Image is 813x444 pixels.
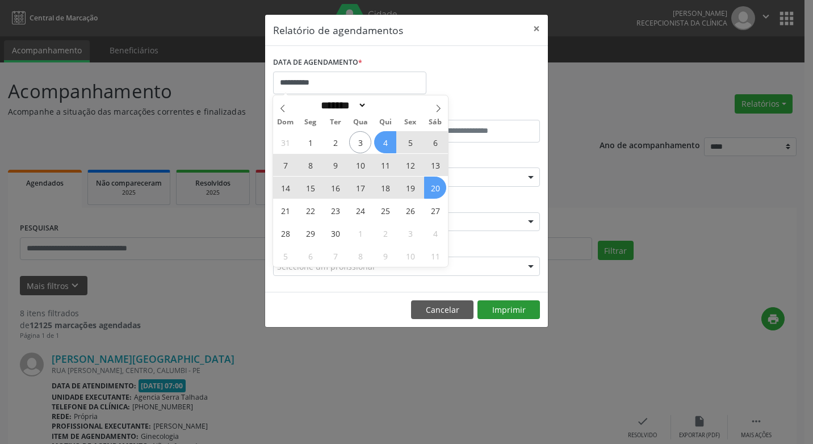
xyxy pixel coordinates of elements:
span: Setembro 20, 2025 [424,177,446,199]
h5: Relatório de agendamentos [273,23,403,37]
span: Sáb [423,119,448,126]
label: ATÉ [409,102,540,120]
span: Setembro 16, 2025 [324,177,346,199]
span: Setembro 7, 2025 [274,154,296,176]
span: Outubro 7, 2025 [324,245,346,267]
span: Setembro 12, 2025 [399,154,421,176]
span: Outubro 1, 2025 [349,222,371,244]
span: Outubro 3, 2025 [399,222,421,244]
span: Setembro 23, 2025 [324,199,346,221]
span: Agosto 31, 2025 [274,131,296,153]
span: Setembro 29, 2025 [299,222,321,244]
span: Ter [323,119,348,126]
span: Setembro 30, 2025 [324,222,346,244]
span: Setembro 21, 2025 [274,199,296,221]
span: Outubro 5, 2025 [274,245,296,267]
button: Cancelar [411,300,473,320]
span: Setembro 4, 2025 [374,131,396,153]
span: Setembro 26, 2025 [399,199,421,221]
span: Outubro 10, 2025 [399,245,421,267]
span: Outubro 2, 2025 [374,222,396,244]
span: Setembro 1, 2025 [299,131,321,153]
span: Qui [373,119,398,126]
span: Outubro 4, 2025 [424,222,446,244]
span: Setembro 24, 2025 [349,199,371,221]
span: Selecione um profissional [277,261,375,273]
span: Setembro 3, 2025 [349,131,371,153]
span: Setembro 6, 2025 [424,131,446,153]
span: Setembro 27, 2025 [424,199,446,221]
span: Outubro 11, 2025 [424,245,446,267]
span: Setembro 13, 2025 [424,154,446,176]
label: DATA DE AGENDAMENTO [273,54,362,72]
span: Sex [398,119,423,126]
span: Setembro 14, 2025 [274,177,296,199]
span: Setembro 10, 2025 [349,154,371,176]
button: Imprimir [477,300,540,320]
span: Qua [348,119,373,126]
span: Outubro 6, 2025 [299,245,321,267]
span: Setembro 11, 2025 [374,154,396,176]
select: Month [317,99,367,111]
span: Outubro 9, 2025 [374,245,396,267]
span: Dom [273,119,298,126]
span: Outubro 8, 2025 [349,245,371,267]
span: Setembro 8, 2025 [299,154,321,176]
span: Setembro 2, 2025 [324,131,346,153]
span: Setembro 15, 2025 [299,177,321,199]
span: Setembro 17, 2025 [349,177,371,199]
span: Setembro 18, 2025 [374,177,396,199]
span: Setembro 5, 2025 [399,131,421,153]
span: Setembro 19, 2025 [399,177,421,199]
input: Year [367,99,404,111]
span: Seg [298,119,323,126]
button: Close [525,15,548,43]
span: Setembro 28, 2025 [274,222,296,244]
span: Setembro 25, 2025 [374,199,396,221]
span: Setembro 22, 2025 [299,199,321,221]
span: Setembro 9, 2025 [324,154,346,176]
